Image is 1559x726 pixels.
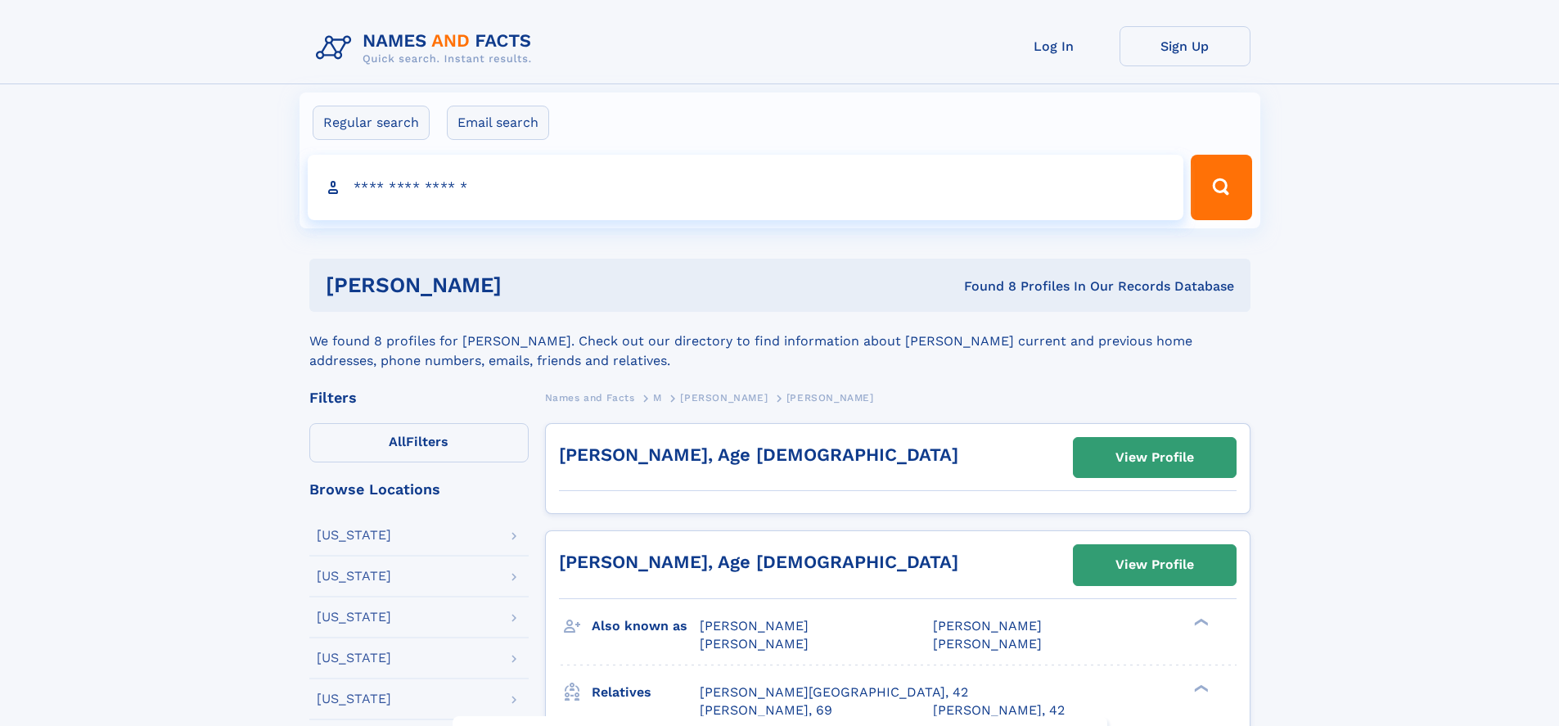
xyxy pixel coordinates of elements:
span: [PERSON_NAME] [933,618,1042,634]
img: Logo Names and Facts [309,26,545,70]
span: M [653,392,662,404]
div: Found 8 Profiles In Our Records Database [732,277,1234,295]
button: Search Button [1191,155,1251,220]
div: View Profile [1115,546,1194,584]
div: ❯ [1190,616,1210,627]
div: [US_STATE] [317,652,391,665]
a: Log In [989,26,1120,66]
label: Filters [309,423,529,462]
label: Regular search [313,106,430,140]
a: [PERSON_NAME], 69 [700,701,832,719]
h3: Relatives [592,679,700,706]
div: [US_STATE] [317,692,391,706]
span: All [389,434,406,449]
h1: [PERSON_NAME] [326,275,733,295]
a: [PERSON_NAME][GEOGRAPHIC_DATA], 42 [700,683,968,701]
div: ❯ [1190,683,1210,693]
a: View Profile [1074,438,1236,477]
h3: Also known as [592,612,700,640]
span: [PERSON_NAME] [700,636,809,652]
div: Filters [309,390,529,405]
div: Browse Locations [309,482,529,497]
a: M [653,387,662,408]
div: [US_STATE] [317,529,391,542]
span: [PERSON_NAME] [700,618,809,634]
div: View Profile [1115,439,1194,476]
label: Email search [447,106,549,140]
a: Names and Facts [545,387,635,408]
input: search input [308,155,1184,220]
a: Sign Up [1120,26,1250,66]
span: [PERSON_NAME] [680,392,768,404]
a: [PERSON_NAME], 42 [933,701,1065,719]
span: [PERSON_NAME] [786,392,874,404]
a: View Profile [1074,545,1236,584]
div: We found 8 profiles for [PERSON_NAME]. Check out our directory to find information about [PERSON_... [309,312,1250,371]
div: [US_STATE] [317,570,391,583]
a: [PERSON_NAME], Age [DEMOGRAPHIC_DATA] [559,444,958,465]
a: [PERSON_NAME] [680,387,768,408]
div: [US_STATE] [317,611,391,624]
span: [PERSON_NAME] [933,636,1042,652]
a: [PERSON_NAME], Age [DEMOGRAPHIC_DATA] [559,552,958,572]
